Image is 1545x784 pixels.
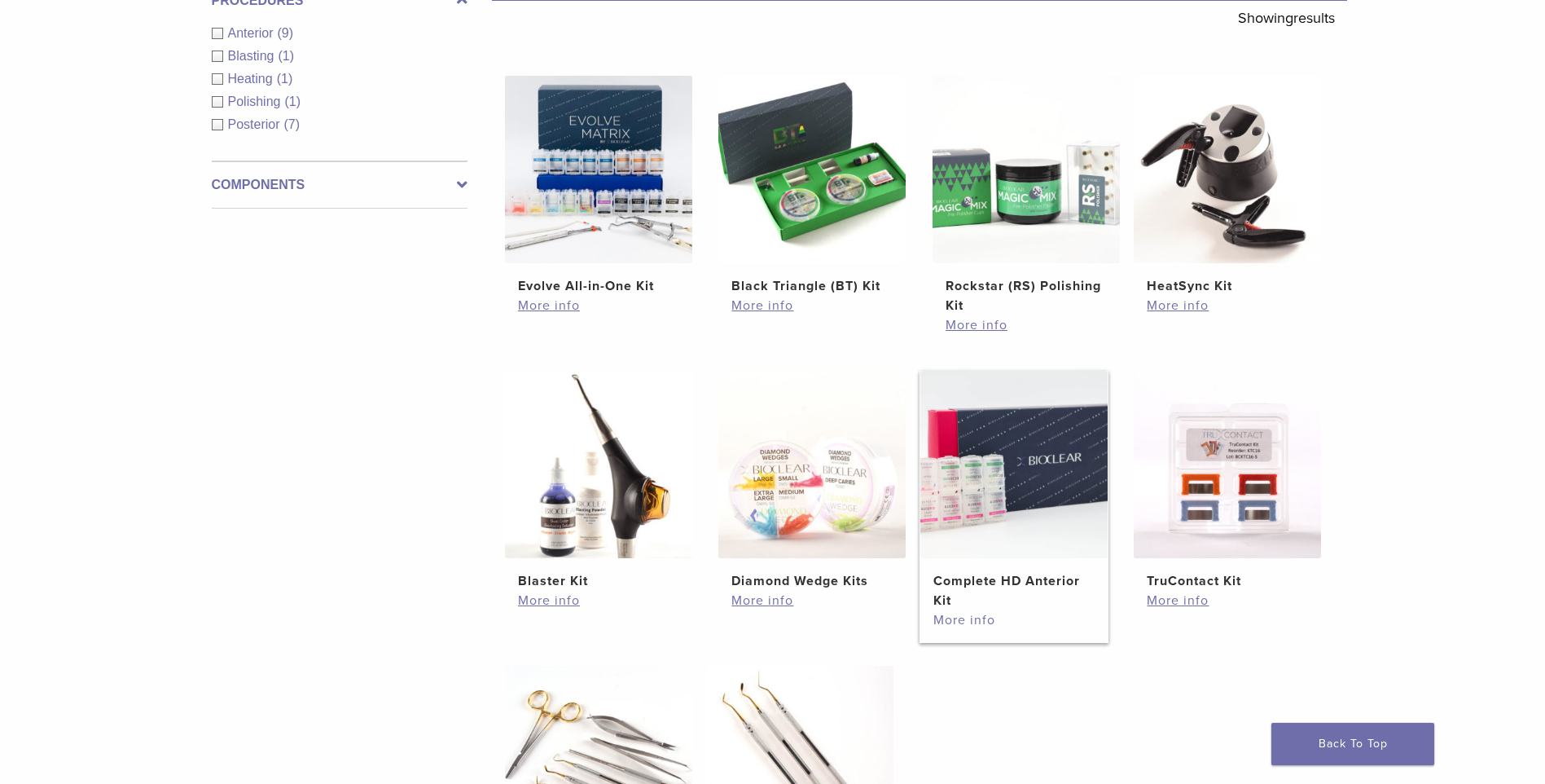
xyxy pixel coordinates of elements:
[920,371,1108,558] img: Complete HD Anterior Kit
[731,296,893,315] a: More info
[1238,1,1335,35] p: Showing results
[518,296,679,315] a: More info
[278,26,294,40] span: (9)
[504,76,694,296] a: Evolve All-in-One KitEvolve All-in-One Kit
[228,26,278,40] span: Anterior
[946,276,1107,315] h2: Rockstar (RS) Polishing Kit
[284,117,301,131] span: (7)
[228,72,277,86] span: Heating
[933,76,1120,263] img: Rockstar (RS) Polishing Kit
[718,371,906,558] img: Diamond Wedge Kits
[1147,276,1308,296] h2: HeatSync Kit
[278,49,294,63] span: (1)
[1147,591,1308,610] a: More info
[228,117,284,131] span: Posterior
[1147,296,1308,315] a: More info
[731,571,893,591] h2: Diamond Wedge Kits
[212,175,467,195] label: Components
[932,76,1121,315] a: Rockstar (RS) Polishing KitRockstar (RS) Polishing Kit
[228,49,279,63] span: Blasting
[505,371,692,558] img: Blaster Kit
[518,276,679,296] h2: Evolve All-in-One Kit
[920,371,1109,610] a: Complete HD Anterior KitComplete HD Anterior Kit
[505,76,692,263] img: Evolve All-in-One Kit
[718,371,907,591] a: Diamond Wedge KitsDiamond Wedge Kits
[933,610,1095,630] a: More info
[277,72,293,86] span: (1)
[284,95,301,108] span: (1)
[1133,371,1323,591] a: TruContact KitTruContact Kit
[731,591,893,610] a: More info
[718,76,906,263] img: Black Triangle (BT) Kit
[228,95,285,108] span: Polishing
[518,571,679,591] h2: Blaster Kit
[718,76,907,296] a: Black Triangle (BT) KitBlack Triangle (BT) Kit
[1133,76,1323,296] a: HeatSync KitHeatSync Kit
[518,591,679,610] a: More info
[1147,571,1308,591] h2: TruContact Kit
[1271,723,1434,765] a: Back To Top
[1134,371,1321,558] img: TruContact Kit
[504,371,694,591] a: Blaster KitBlaster Kit
[1134,76,1321,263] img: HeatSync Kit
[946,315,1107,335] a: More info
[731,276,893,296] h2: Black Triangle (BT) Kit
[933,571,1095,610] h2: Complete HD Anterior Kit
